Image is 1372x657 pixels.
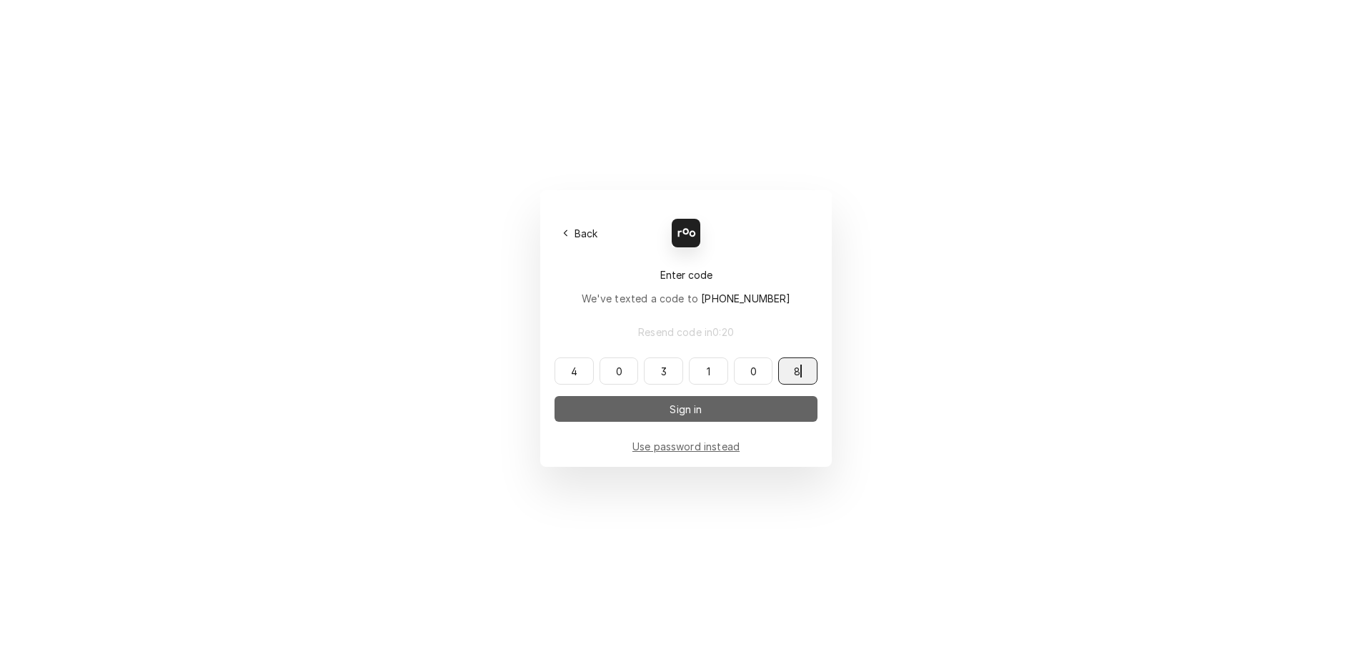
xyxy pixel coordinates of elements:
a: Go to Email and password form [632,439,740,454]
span: Back [572,226,601,241]
span: Resend code in 0 : 20 [635,325,737,340]
span: to [687,292,791,305]
button: Back [555,223,607,243]
span: [PHONE_NUMBER] [701,292,790,305]
div: Enter code [555,267,817,282]
span: Sign in [667,402,705,417]
button: Resend code in0:20 [555,319,817,345]
button: Sign in [555,396,817,422]
div: We've texted a code [582,291,791,306]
